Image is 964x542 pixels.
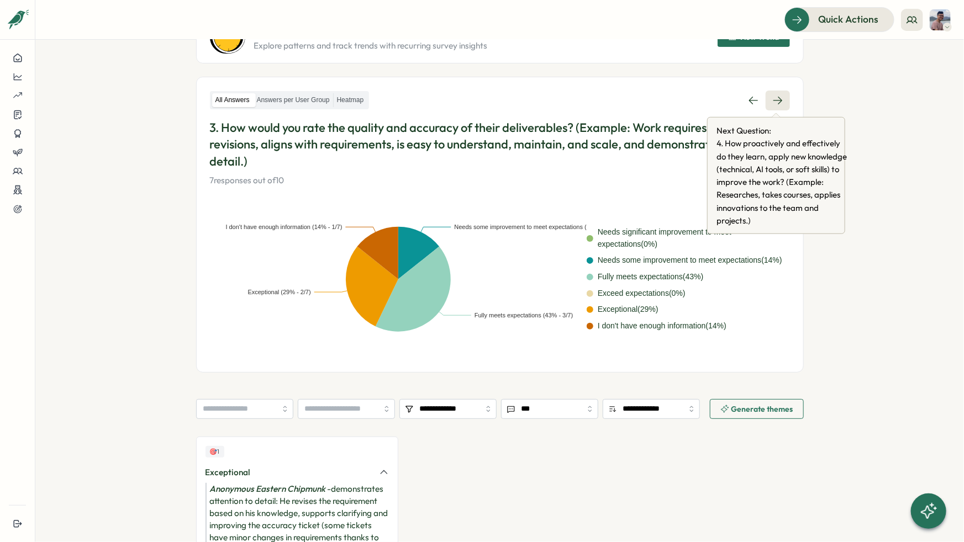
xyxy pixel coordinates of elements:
div: Exceed expectations ( 0 %) [598,288,686,300]
label: Heatmap [334,93,367,107]
text: Fully meets expectations (43% - 3/7) [475,312,573,318]
div: Fully meets expectations ( 43 %) [598,271,703,283]
label: All Answers [212,93,253,107]
span: 4 . How proactively and effectively do they learn, apply new knowledge (technical, AI tools, or s... [717,137,849,227]
p: 7 responses out of 10 [210,174,790,187]
text: Exceptional (29% - 2/7) [247,289,310,295]
div: I don't have enough information ( 14 %) [598,320,726,332]
div: Upvotes [206,446,224,458]
button: Quick Actions [784,7,894,31]
span: Quick Actions [818,12,878,26]
span: Generate themes [731,405,793,413]
button: Generate themes [710,399,804,419]
div: Exceptional ( 29 %) [598,304,659,316]
text: I don't have enough information (14% - 1/7) [225,224,342,230]
i: Anonymous Eastern Chipmunk [210,483,326,494]
div: Needs some improvement to meet expectations ( 14 %) [598,254,782,267]
div: Needs significant improvement to meet expectations ( 0 %) [598,226,790,250]
text: Needs some improvement to meet expectations (14% - 1/7) [454,224,614,230]
p: Explore patterns and track trends with recurring survey insights [254,40,488,52]
p: 3. How would you rate the quality and accuracy of their deliverables? (Example: Work requires min... [210,119,790,170]
span: View Trend [739,33,779,41]
span: Next Question: [717,124,849,137]
div: Exceptional [206,466,373,479]
label: Answers per User Group [254,93,333,107]
img: Son Tran (Teemo) [930,9,951,30]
